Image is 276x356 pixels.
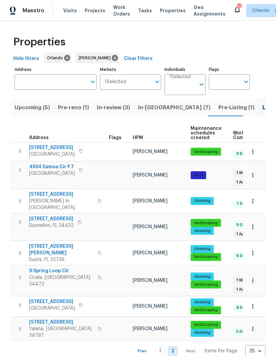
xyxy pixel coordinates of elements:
[133,135,143,140] span: HPM
[234,329,253,334] span: 5 Done
[209,68,250,72] label: Flags
[197,80,206,89] button: Open
[153,77,162,86] button: Open
[29,298,75,305] span: [STREET_ADDRESS]
[191,246,213,252] span: cleaning
[204,348,237,354] p: Items Per Page
[13,39,66,45] span: Properties
[23,7,44,14] span: Maestro
[234,253,253,259] span: 6 Done
[133,251,167,255] span: [PERSON_NAME]
[234,170,249,176] span: 1 WIP
[109,135,121,140] span: Flags
[191,149,220,155] span: landscaping
[29,170,75,177] span: [GEOGRAPHIC_DATA]
[133,327,167,331] span: [PERSON_NAME]
[58,103,89,112] span: Pre-reno (1)
[15,68,97,72] label: Address
[191,126,222,140] span: Maintenance schedules created
[88,77,97,86] button: Open
[160,7,186,14] span: Properties
[133,149,167,154] span: [PERSON_NAME]
[29,256,94,263] span: Eustis, FL 32736
[133,304,167,309] span: [PERSON_NAME]
[234,222,253,228] span: 9 Done
[191,254,220,260] span: landscaping
[44,53,71,63] div: Orlando
[75,53,119,63] div: [PERSON_NAME]
[29,135,49,140] span: Address
[252,7,270,14] span: Orlando
[29,151,75,158] span: [GEOGRAPHIC_DATA]
[191,198,213,204] span: cleaning
[234,287,261,292] span: 1 Accepted
[191,322,220,328] span: landscaping
[191,228,213,234] span: cleaning
[124,55,153,63] span: Clear Filters
[29,216,74,222] span: [STREET_ADDRESS]
[29,274,94,287] span: Ocala, [GEOGRAPHIC_DATA] 34472
[133,278,167,283] span: [PERSON_NAME]
[191,307,220,313] span: landscaping
[218,103,254,112] span: Pre-Listing (1)
[29,305,75,312] span: [GEOGRAPHIC_DATA]
[29,319,94,326] span: [STREET_ADDRESS]
[234,231,261,237] span: 1 Accepted
[234,179,261,185] span: 1 Accepted
[85,7,105,14] span: Projects
[13,55,39,63] span: Hide filters
[191,330,213,335] span: cleaning
[105,79,126,85] span: 1 Selected
[113,4,130,17] span: Work Orders
[169,74,191,80] span: 1 Selected
[15,103,50,112] span: Upcoming (5)
[138,8,152,13] span: Tasks
[191,220,220,226] span: landscaping
[100,68,161,72] label: Markets
[121,53,155,65] button: Clear Filters
[47,55,66,61] span: Orlando
[237,4,241,11] div: 37
[234,151,253,157] span: 9 Done
[138,103,210,112] span: In-[GEOGRAPHIC_DATA] (7)
[234,305,253,311] span: 8 Done
[63,7,77,14] span: Visits
[29,268,94,274] span: 9 Spring Loop Cir
[164,68,206,72] label: Individuals
[234,278,249,283] span: 1 WIP
[79,55,113,61] span: [PERSON_NAME]
[133,199,167,203] span: [PERSON_NAME]
[29,243,94,256] span: [STREET_ADDRESS][PERSON_NAME]
[29,144,75,151] span: [STREET_ADDRESS]
[234,201,253,207] span: 7 Done
[194,4,225,17] span: Geo Assignments
[29,222,74,229] span: Dunnellon, FL 34432
[97,103,130,112] span: In-review (3)
[29,164,75,170] span: 4934 Samoa Cir # 7
[191,274,213,280] span: cleaning
[131,346,153,356] button: Prev
[29,198,94,211] span: [PERSON_NAME] In [GEOGRAPHIC_DATA]
[191,172,206,178] span: pool
[191,299,213,305] span: cleaning
[233,131,275,140] span: Work Order Completion
[11,53,42,65] button: Hide filters
[191,282,220,287] span: landscaping
[133,173,167,178] span: [PERSON_NAME]
[133,225,167,229] span: [PERSON_NAME]
[29,326,94,339] span: Yalaha, [GEOGRAPHIC_DATA] 34797
[29,191,94,198] span: [STREET_ADDRESS]
[241,77,251,86] button: Open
